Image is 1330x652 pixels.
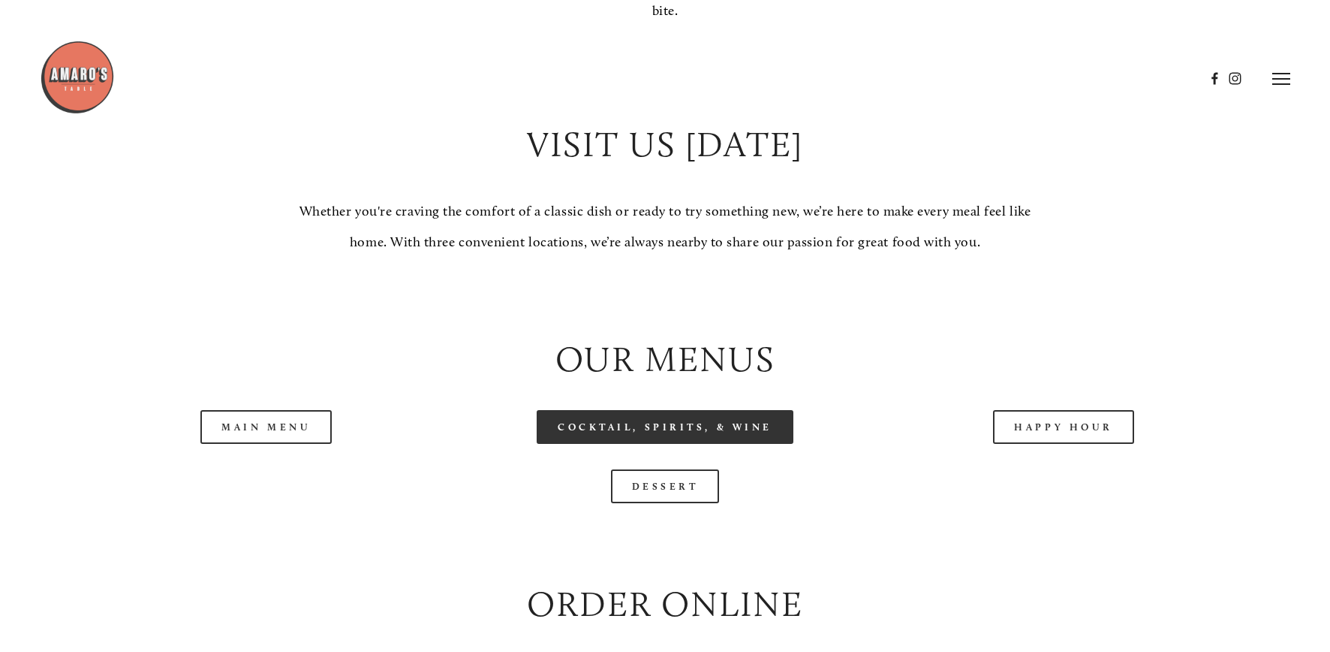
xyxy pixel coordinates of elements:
h2: Our Menus [80,335,1250,385]
img: Amaro's Table [40,40,115,115]
a: Dessert [611,469,720,503]
h2: Order Online [80,580,1250,629]
a: Happy Hour [993,410,1134,444]
a: Cocktail, Spirits, & Wine [537,410,793,444]
a: Main Menu [200,410,332,444]
p: Whether you're craving the comfort of a classic dish or ready to try something new, we’re here to... [279,196,1051,258]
